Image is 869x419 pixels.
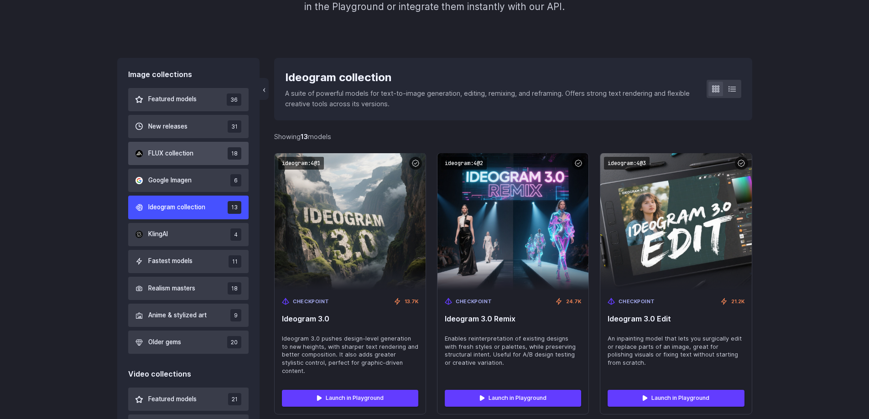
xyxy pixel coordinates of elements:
[260,78,269,100] button: ‹
[128,69,249,81] div: Image collections
[285,69,692,86] div: Ideogram collection
[230,228,241,241] span: 4
[148,176,192,186] span: Google Imagen
[228,147,241,160] span: 18
[405,298,418,306] span: 13.7K
[148,149,193,159] span: FLUX collection
[619,298,655,306] span: Checkpoint
[228,282,241,295] span: 18
[128,223,249,246] button: KlingAI 4
[227,336,241,348] span: 20
[148,202,205,212] span: Ideogram collection
[148,394,197,404] span: Featured models
[128,115,249,138] button: New releases 31
[274,131,331,142] div: Showing models
[282,390,418,406] a: Launch in Playground
[128,250,249,273] button: Fastest models 11
[228,393,241,405] span: 21
[229,255,241,268] span: 11
[148,256,193,266] span: Fastest models
[441,157,487,170] code: ideogram:4@2
[275,153,426,290] img: Ideogram 3.0
[604,157,650,170] code: ideogram:4@3
[148,94,197,104] span: Featured models
[227,93,241,106] span: 36
[293,298,329,306] span: Checkpoint
[128,142,249,165] button: FLUX collection 18
[230,309,241,321] span: 9
[128,88,249,111] button: Featured models 36
[128,368,249,380] div: Video collections
[608,390,744,406] a: Launch in Playground
[128,331,249,354] button: Older gems 20
[566,298,581,306] span: 24.7K
[278,157,324,170] code: ideogram:4@1
[228,120,241,133] span: 31
[282,315,418,323] span: Ideogram 3.0
[128,304,249,327] button: Anime & stylized art 9
[128,169,249,192] button: Google Imagen 6
[608,315,744,323] span: Ideogram 3.0 Edit
[128,277,249,300] button: Realism masters 18
[445,315,581,323] span: Ideogram 3.0 Remix
[128,196,249,219] button: Ideogram collection 13
[285,88,692,109] p: A suite of powerful models for text-to-image generation, editing, remixing, and reframing. Offers...
[148,284,195,294] span: Realism masters
[445,390,581,406] a: Launch in Playground
[301,133,308,140] strong: 13
[228,201,241,213] span: 13
[456,298,492,306] span: Checkpoint
[600,153,751,290] img: Ideogram 3.0 Edit
[148,337,181,347] span: Older gems
[445,335,581,367] span: Enables reinterpretation of existing designs with fresh styles or palettes, while preserving stru...
[148,310,207,321] span: Anime & stylized art
[608,335,744,367] span: An inpainting model that lets you surgically edit or replace parts of an image, great for polishi...
[282,335,418,376] span: Ideogram 3.0 pushes design-level generation to new heights, with sharper text rendering and bette...
[731,298,744,306] span: 21.2K
[230,174,241,186] span: 6
[148,229,168,239] span: KlingAI
[437,153,588,290] img: Ideogram 3.0 Remix
[128,388,249,411] button: Featured models 21
[148,122,187,132] span: New releases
